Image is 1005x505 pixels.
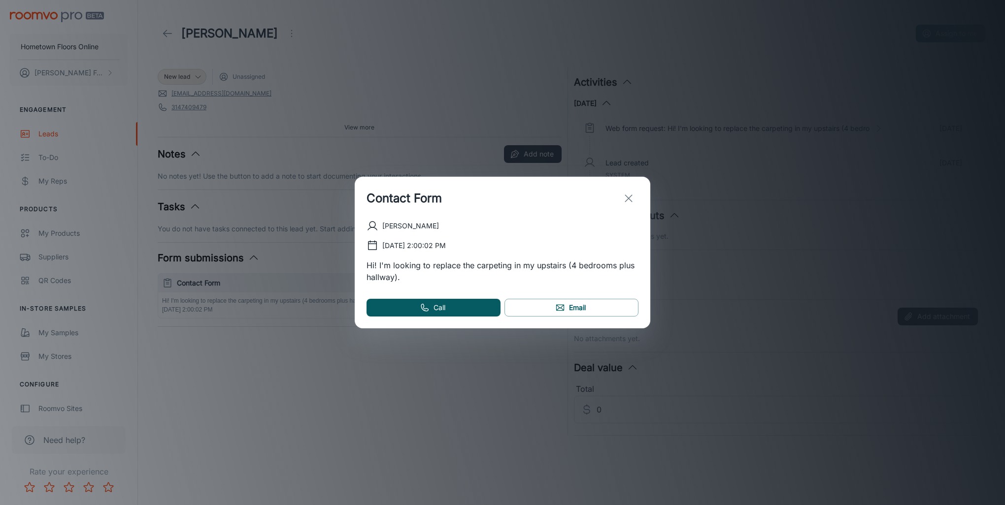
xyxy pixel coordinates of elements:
a: Call [367,299,501,316]
p: [DATE] 2:00:02 PM [382,240,446,251]
a: Email [504,299,638,316]
h1: Contact Form [367,189,442,207]
p: Hi! I'm looking to replace the carpeting in my upstairs (4 bedrooms plus hallway). [367,259,638,283]
p: [PERSON_NAME] [382,221,439,231]
button: exit [619,189,638,208]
